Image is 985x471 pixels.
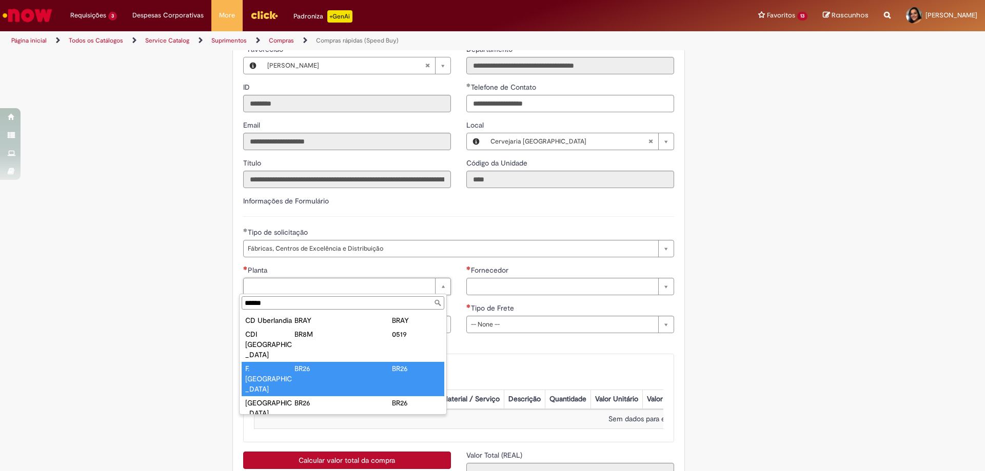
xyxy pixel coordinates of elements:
[240,312,446,414] ul: Planta
[245,329,294,360] div: CDI [GEOGRAPHIC_DATA]
[245,315,294,325] div: CD Uberlandia
[245,398,294,418] div: [GEOGRAPHIC_DATA]
[294,329,343,339] div: BR8M
[392,398,441,408] div: BR26
[392,363,441,374] div: BR26
[392,315,441,325] div: BRAY
[294,363,343,374] div: BR26
[294,315,343,325] div: BRAY
[392,329,441,339] div: 0519
[294,398,343,408] div: BR26
[245,363,294,394] div: F. [GEOGRAPHIC_DATA]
